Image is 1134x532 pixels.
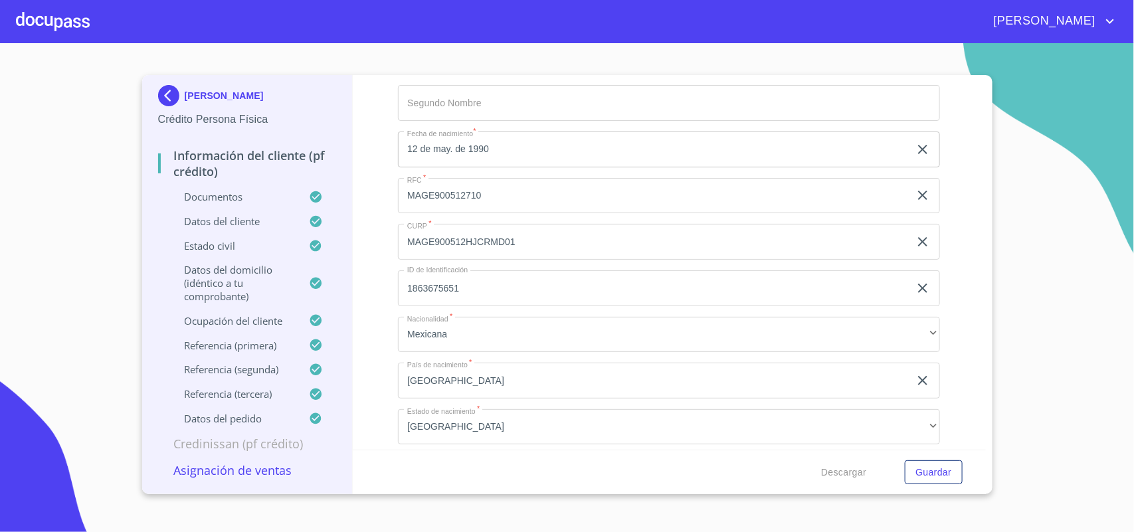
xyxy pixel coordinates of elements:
[915,464,951,481] span: Guardar
[915,187,931,203] button: clear input
[185,90,264,101] p: [PERSON_NAME]
[398,317,940,353] div: Mexicana
[158,412,310,425] p: Datos del pedido
[816,460,872,485] button: Descargar
[158,215,310,228] p: Datos del cliente
[158,462,337,478] p: Asignación de Ventas
[158,363,310,376] p: Referencia (segunda)
[158,85,337,112] div: [PERSON_NAME]
[158,436,337,452] p: Credinissan (PF crédito)
[984,11,1118,32] button: account of current user
[158,314,310,327] p: Ocupación del Cliente
[915,280,931,296] button: clear input
[398,409,940,445] div: [GEOGRAPHIC_DATA]
[821,464,866,481] span: Descargar
[158,239,310,252] p: Estado Civil
[158,85,185,106] img: Docupass spot blue
[158,387,310,400] p: Referencia (tercera)
[905,460,962,485] button: Guardar
[158,339,310,352] p: Referencia (primera)
[915,234,931,250] button: clear input
[158,190,310,203] p: Documentos
[984,11,1102,32] span: [PERSON_NAME]
[915,373,931,389] button: clear input
[158,263,310,303] p: Datos del domicilio (idéntico a tu comprobante)
[158,112,337,128] p: Crédito Persona Física
[158,147,337,179] p: Información del cliente (PF crédito)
